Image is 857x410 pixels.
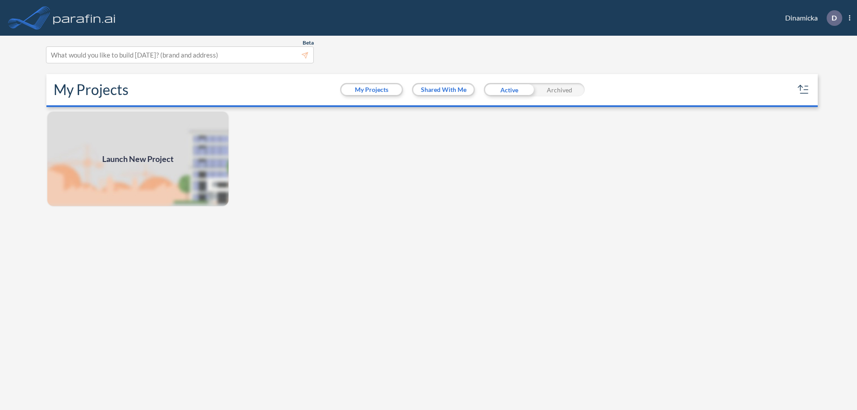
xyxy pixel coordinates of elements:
[102,153,174,165] span: Launch New Project
[772,10,850,26] div: Dinamicka
[413,84,474,95] button: Shared With Me
[46,111,229,207] a: Launch New Project
[534,83,585,96] div: Archived
[341,84,402,95] button: My Projects
[832,14,837,22] p: D
[46,111,229,207] img: add
[303,39,314,46] span: Beta
[796,83,811,97] button: sort
[51,9,117,27] img: logo
[484,83,534,96] div: Active
[54,81,129,98] h2: My Projects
